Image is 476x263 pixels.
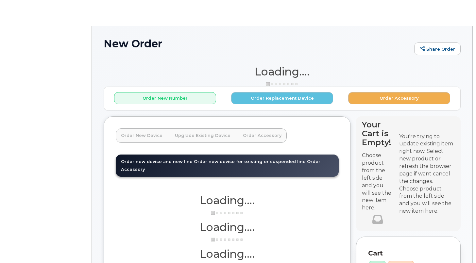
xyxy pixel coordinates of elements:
[194,159,306,164] span: Order new device for existing or suspended line
[266,82,298,87] img: ajax-loader-3a6953c30dc77f0bf724df975f13086db4f4c1262e45940f03d1251963f1bf2e.gif
[399,185,455,215] div: Choose product from the left side and you will see the new item here.
[121,159,193,164] span: Order new device and new line
[414,42,461,56] a: Share Order
[114,92,216,104] button: Order New Number
[104,38,411,49] h1: New Order
[348,92,450,104] button: Order Accessory
[362,152,393,212] p: Choose product from the left side and you will see the new item here.
[170,128,236,143] a: Upgrade Existing Device
[116,248,339,260] h1: Loading....
[368,249,449,258] p: Cart
[104,66,461,77] h1: Loading....
[399,133,455,185] div: You're trying to update existing item right now. Select new product or refresh the browser page i...
[362,120,393,147] h4: Your Cart is Empty!
[116,128,168,143] a: Order New Device
[238,128,287,143] a: Order Accessory
[231,92,333,104] button: Order Replacement Device
[211,237,244,242] img: ajax-loader-3a6953c30dc77f0bf724df975f13086db4f4c1262e45940f03d1251963f1bf2e.gif
[211,210,244,215] img: ajax-loader-3a6953c30dc77f0bf724df975f13086db4f4c1262e45940f03d1251963f1bf2e.gif
[116,194,339,206] h1: Loading....
[116,221,339,233] h1: Loading....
